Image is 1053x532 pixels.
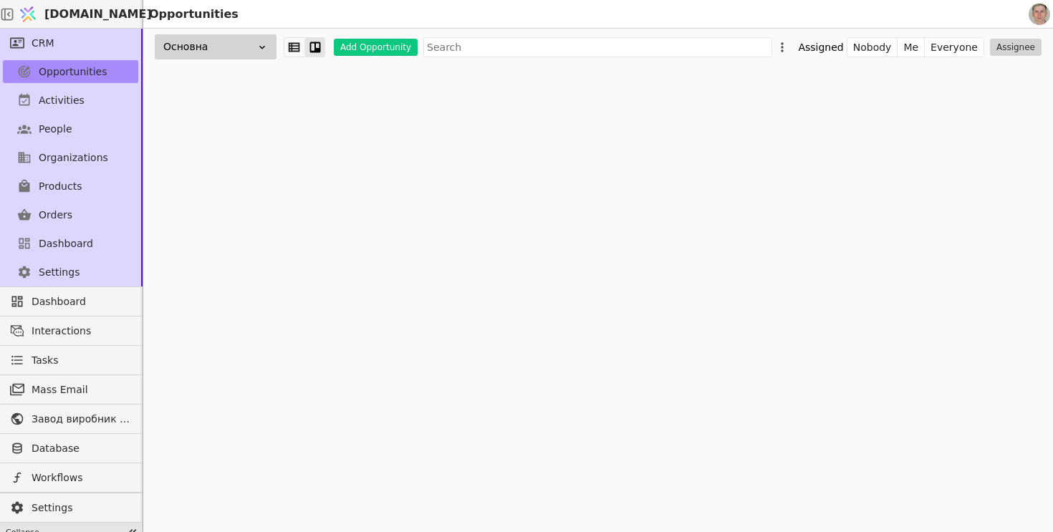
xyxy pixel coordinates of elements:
[32,441,131,456] span: Database
[3,496,138,519] a: Settings
[3,349,138,372] a: Tasks
[39,208,72,223] span: Orders
[3,261,138,284] a: Settings
[3,290,138,313] a: Dashboard
[3,60,138,83] a: Opportunities
[39,179,82,194] span: Products
[3,146,138,169] a: Organizations
[32,324,131,339] span: Interactions
[44,6,152,23] span: [DOMAIN_NAME]
[423,37,772,57] input: Search
[847,37,898,57] button: Nobody
[798,37,843,57] div: Assigned
[3,89,138,112] a: Activities
[3,203,138,226] a: Orders
[925,37,984,57] button: Everyone
[32,382,131,397] span: Mass Email
[3,117,138,140] a: People
[3,319,138,342] a: Interactions
[3,466,138,489] a: Workflows
[39,64,107,79] span: Opportunities
[39,93,85,108] span: Activities
[32,294,131,309] span: Dashboard
[1029,4,1050,25] img: 1560949290925-CROPPED-IMG_0201-2-.jpg
[32,470,131,485] span: Workflows
[3,378,138,401] a: Mass Email
[14,1,143,28] a: [DOMAIN_NAME]
[3,175,138,198] a: Products
[32,36,54,51] span: CRM
[3,232,138,255] a: Dashboard
[3,32,138,54] a: CRM
[39,150,108,165] span: Organizations
[898,37,925,57] button: Me
[39,122,72,137] span: People
[17,1,39,28] img: Logo
[143,6,239,23] h2: Opportunities
[32,500,131,516] span: Settings
[155,34,277,59] div: Основна
[39,265,80,280] span: Settings
[32,412,131,427] span: Завод виробник металочерепиці - B2B платформа
[32,353,59,368] span: Tasks
[334,39,418,56] button: Add Opportunity
[3,407,138,430] a: Завод виробник металочерепиці - B2B платформа
[990,39,1042,56] button: Assignee
[39,236,93,251] span: Dashboard
[3,437,138,460] a: Database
